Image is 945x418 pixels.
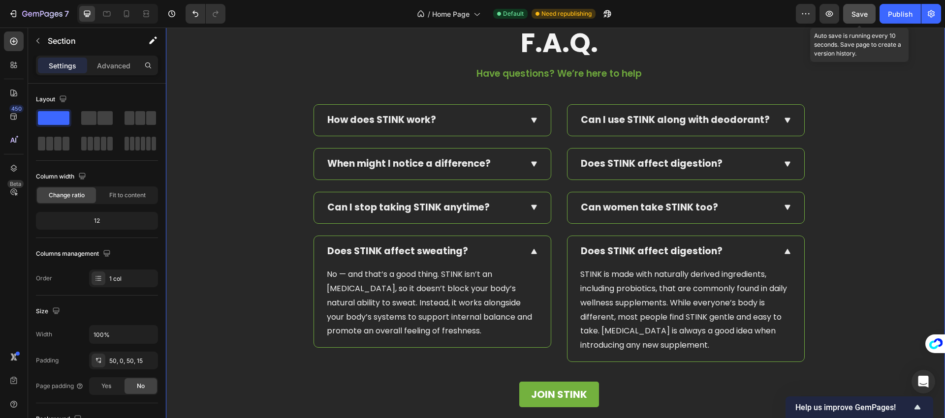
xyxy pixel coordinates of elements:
[49,191,85,200] span: Change ratio
[36,170,88,183] div: Column width
[413,129,558,144] div: Rich Text Editor. Editing area: main
[109,357,156,365] div: 50, 0, 50, 15
[415,174,552,186] p: Can women take STINK too?
[432,9,470,19] span: Home Page
[353,354,433,380] a: JOIN STINK
[36,274,52,283] div: Order
[101,382,111,390] span: Yes
[541,9,592,18] span: Need republishing
[851,10,868,18] span: Save
[36,93,69,106] div: Layout
[48,35,128,47] p: Section
[36,330,52,339] div: Width
[186,4,225,24] div: Undo/Redo
[36,356,59,365] div: Padding
[38,214,156,228] div: 12
[413,85,605,100] div: Rich Text Editor. Editing area: main
[7,180,24,188] div: Beta
[415,218,557,230] p: Does STINK affect digestion?
[166,28,945,418] iframe: Design area
[4,4,73,24] button: 7
[415,130,557,143] p: Does STINK affect digestion?
[414,240,626,325] p: STINK is made with naturally derived ingredients, including probiotics, that are commonly found i...
[36,305,62,318] div: Size
[49,60,76,71] p: Settings
[795,401,923,413] button: Show survey - Help us improve GemPages!
[36,382,84,390] div: Page padding
[109,191,146,200] span: Fit to content
[503,9,524,18] span: Default
[9,105,24,113] div: 450
[97,60,130,71] p: Advanced
[888,9,913,19] div: Publish
[413,239,627,326] div: Rich Text Editor. Editing area: main
[137,382,145,390] span: No
[365,358,421,376] p: JOIN STINK
[912,370,935,393] div: Open Intercom Messenger
[795,403,912,412] span: Help us improve GemPages!
[413,216,558,232] div: Rich Text Editor. Editing area: main
[413,173,554,188] div: Rich Text Editor. Editing area: main
[64,8,69,20] p: 7
[880,4,921,24] button: Publish
[90,326,157,343] input: Auto
[109,274,156,283] div: 1 col
[36,247,113,261] div: Columns management
[843,4,876,24] button: Save
[415,87,604,99] p: Can I use STINK along with deodorant?
[428,9,430,19] span: /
